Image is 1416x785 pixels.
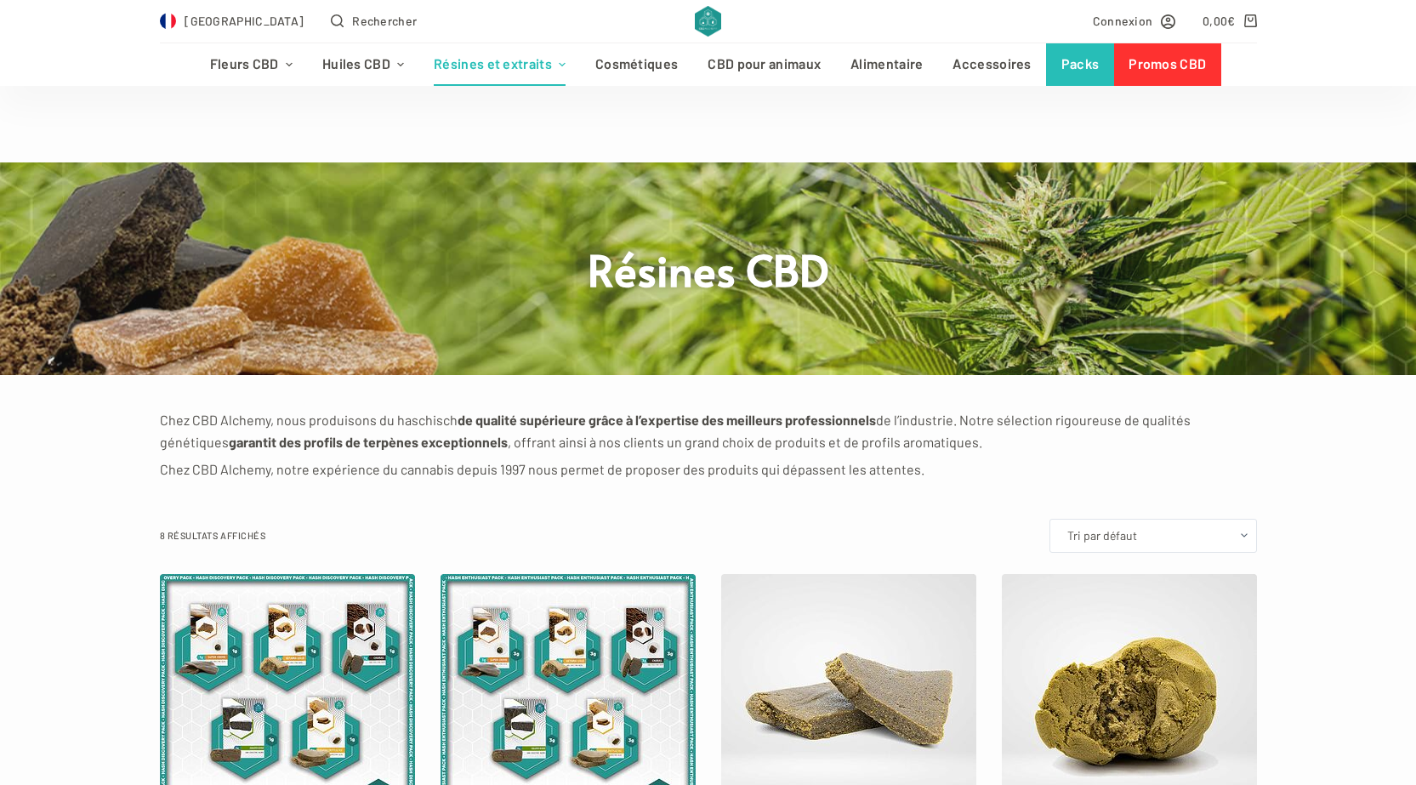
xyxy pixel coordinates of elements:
[195,43,1221,86] nav: Menu d’en-tête
[938,43,1046,86] a: Accessoires
[1093,11,1176,31] a: Connexion
[1227,14,1235,28] span: €
[1114,43,1221,86] a: Promos CBD
[836,43,938,86] a: Alimentaire
[352,11,417,31] span: Rechercher
[160,458,1257,481] p: Chez CBD Alchemy, notre expérience du cannabis depuis 1997 nous permet de proposer des produits q...
[160,528,266,543] p: 8 résultats affichés
[1203,14,1236,28] bdi: 0,00
[458,412,876,428] strong: de qualité supérieure grâce à l’expertise des meilleurs professionnels
[229,434,508,450] strong: garantit des profils de terpènes exceptionnels
[390,242,1027,297] h1: Résines CBD
[160,13,177,30] img: FR Flag
[160,11,304,31] a: Select Country
[307,43,418,86] a: Huiles CBD
[331,11,417,31] button: Ouvrir le formulaire de recherche
[185,11,304,31] span: [GEOGRAPHIC_DATA]
[1203,11,1256,31] a: Panier d’achat
[581,43,693,86] a: Cosmétiques
[419,43,581,86] a: Résines et extraits
[1093,11,1153,31] span: Connexion
[1046,43,1114,86] a: Packs
[1049,519,1257,553] select: Commande
[195,43,307,86] a: Fleurs CBD
[695,6,721,37] img: CBD Alchemy
[693,43,836,86] a: CBD pour animaux
[160,409,1257,454] p: Chez CBD Alchemy, nous produisons du haschisch de l’industrie. Notre sélection rigoureuse de qual...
